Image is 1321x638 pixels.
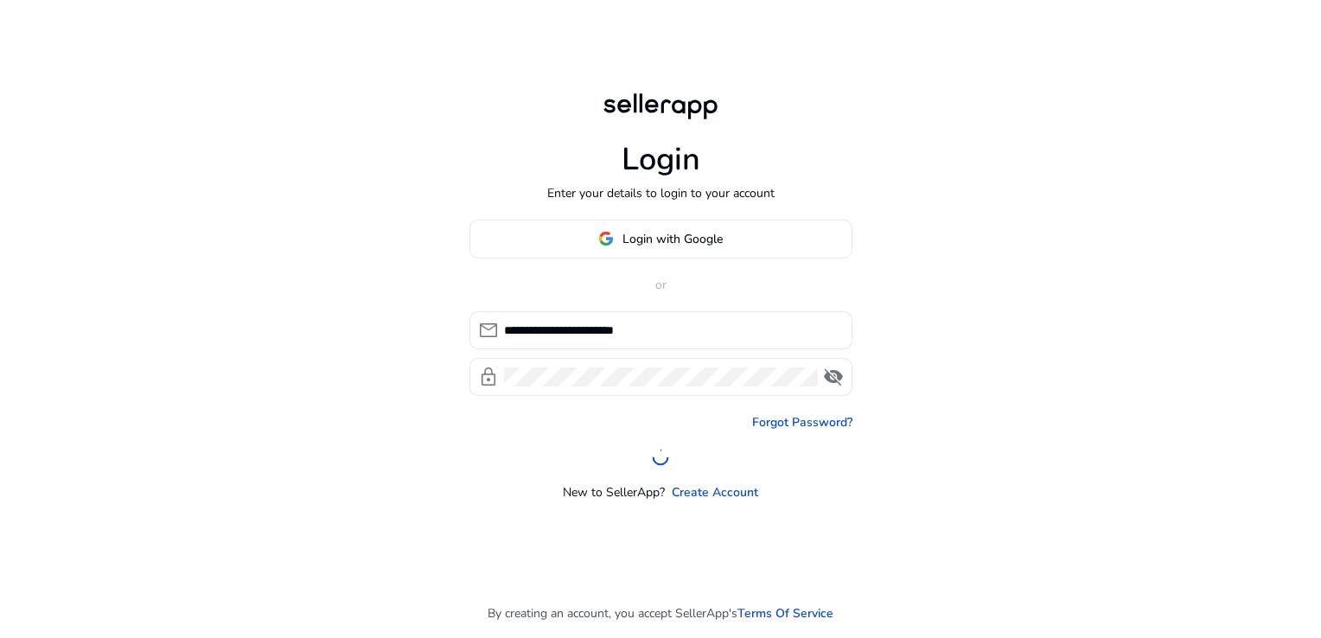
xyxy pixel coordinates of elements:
[469,220,852,258] button: Login with Google
[737,604,833,622] a: Terms Of Service
[622,230,723,248] span: Login with Google
[563,483,665,501] p: New to SellerApp?
[478,367,499,387] span: lock
[598,231,614,246] img: google-logo.svg
[672,483,758,501] a: Create Account
[547,184,775,202] p: Enter your details to login to your account
[622,141,700,178] h1: Login
[469,276,852,294] p: or
[478,320,499,341] span: mail
[752,413,852,431] a: Forgot Password?
[823,367,844,387] span: visibility_off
